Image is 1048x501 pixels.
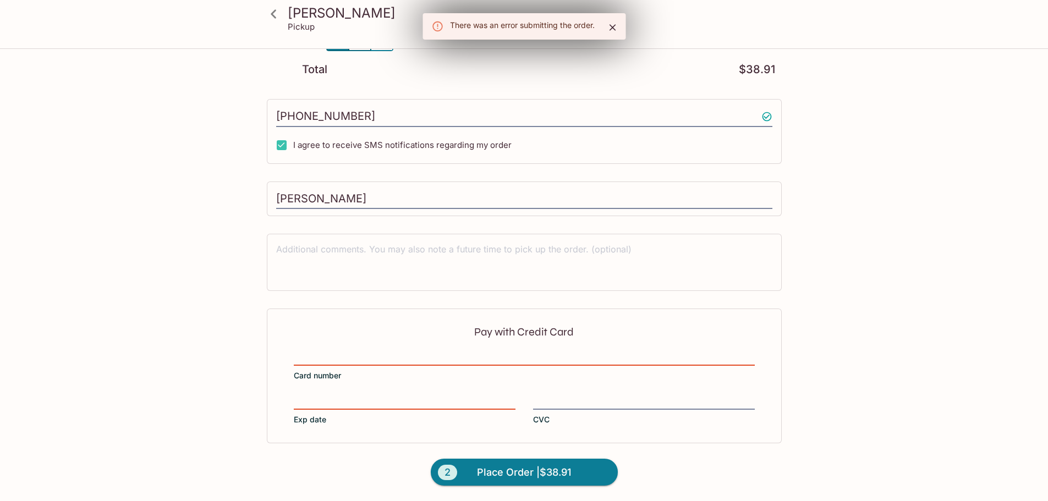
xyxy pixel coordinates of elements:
span: I agree to receive SMS notifications regarding my order [293,140,512,150]
p: Pickup [288,21,315,32]
input: Enter first and last name [276,189,772,210]
p: $38.91 [739,64,775,75]
input: Enter phone number [276,106,772,127]
span: CVC [533,414,550,425]
iframe: Secure card number input frame [294,351,755,364]
span: Card number [294,370,341,381]
div: There was an error submitting the order. [450,16,595,36]
button: Close [603,19,621,36]
span: Exp date [294,414,326,425]
h3: [PERSON_NAME] [288,4,780,21]
span: 2 [438,465,457,480]
p: Pay with Credit Card [294,327,755,337]
p: Total [302,64,327,75]
iframe: Secure CVC input frame [533,395,755,408]
span: Place Order | $38.91 [477,464,571,481]
button: 2Place Order |$38.91 [431,459,618,486]
iframe: Secure expiration date input frame [294,395,515,408]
